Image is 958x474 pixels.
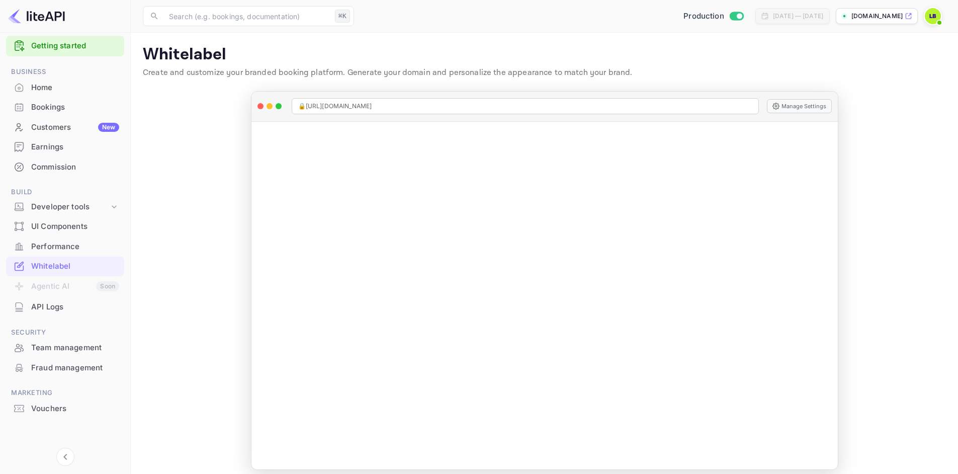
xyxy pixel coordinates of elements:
img: Lipi Begum [925,8,941,24]
div: API Logs [31,301,119,313]
span: Build [6,187,124,198]
a: Fraud management [6,358,124,377]
a: Home [6,78,124,97]
input: Search (e.g. bookings, documentation) [163,6,331,26]
div: CustomersNew [6,118,124,137]
div: Developer tools [6,198,124,216]
a: Performance [6,237,124,256]
div: Bookings [6,98,124,117]
div: Commission [6,157,124,177]
div: UI Components [31,221,119,232]
img: LiteAPI logo [8,8,65,24]
button: Collapse navigation [56,448,74,466]
a: Bookings [6,98,124,116]
div: Earnings [6,137,124,157]
span: Marketing [6,387,124,399]
a: Getting started [31,40,119,52]
span: Production [683,11,724,22]
div: Whitelabel [6,257,124,276]
div: Developer tools [31,201,109,213]
div: New [98,123,119,132]
div: Commission [31,162,119,173]
a: UI Components [6,217,124,235]
div: API Logs [6,297,124,317]
span: Business [6,66,124,77]
div: Team management [31,342,119,354]
a: Vouchers [6,399,124,418]
a: API Logs [6,297,124,316]
div: Switch to Sandbox mode [679,11,747,22]
a: Whitelabel [6,257,124,275]
div: Performance [31,241,119,253]
div: Team management [6,338,124,358]
div: Vouchers [31,403,119,415]
p: Whitelabel [143,45,946,65]
div: Vouchers [6,399,124,419]
div: Earnings [31,141,119,153]
div: ⌘K [335,10,350,23]
div: Fraud management [6,358,124,378]
div: Whitelabel [31,261,119,272]
div: Bookings [31,102,119,113]
button: Manage Settings [767,99,832,113]
div: Home [31,82,119,94]
div: Fraud management [31,362,119,374]
div: [DATE] — [DATE] [773,12,823,21]
div: Getting started [6,36,124,56]
div: Home [6,78,124,98]
span: 🔒 [URL][DOMAIN_NAME] [298,102,372,111]
a: Team management [6,338,124,357]
div: Customers [31,122,119,133]
a: Earnings [6,137,124,156]
p: Create and customize your branded booking platform. Generate your domain and personalize the appe... [143,67,946,79]
p: [DOMAIN_NAME] [851,12,903,21]
a: CustomersNew [6,118,124,136]
a: Commission [6,157,124,176]
div: UI Components [6,217,124,236]
div: Performance [6,237,124,257]
span: Security [6,327,124,338]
